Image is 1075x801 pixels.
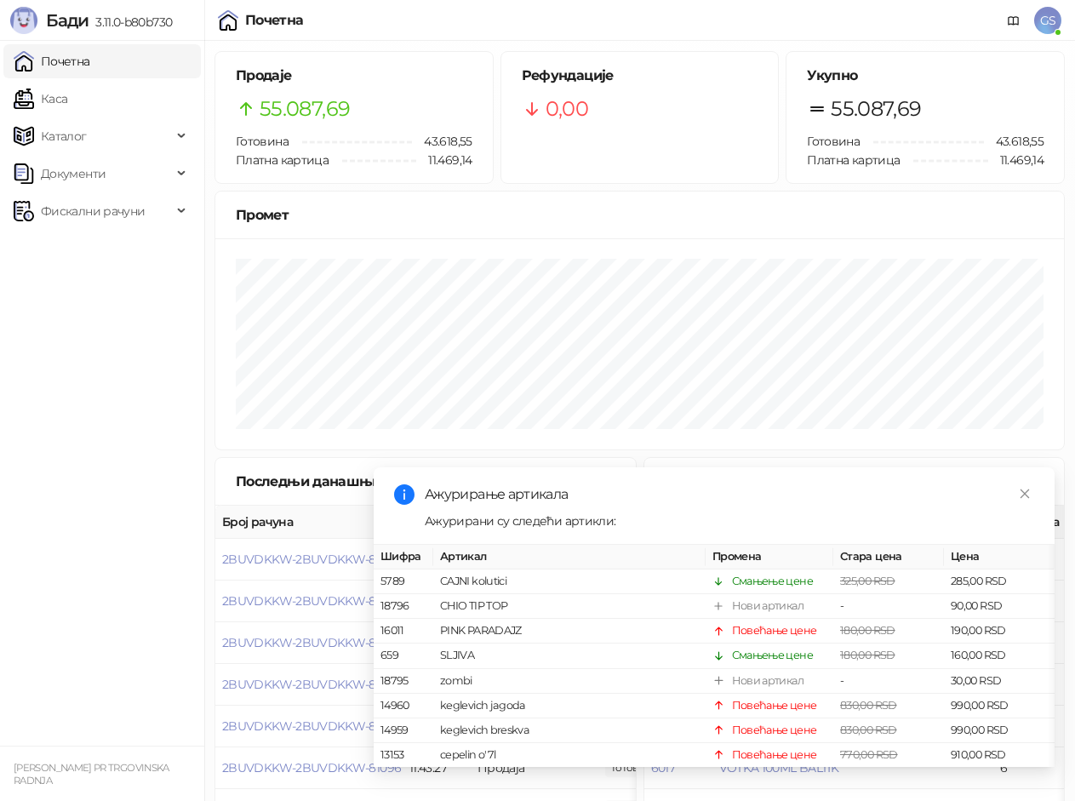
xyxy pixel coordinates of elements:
[944,718,1055,743] td: 990,00 RSD
[374,644,433,668] td: 659
[374,569,433,594] td: 5789
[14,762,169,787] small: [PERSON_NAME] PR TRGOVINSKA RADNJA
[840,748,898,761] span: 770,00 RSD
[412,132,472,151] span: 43.618,55
[732,598,803,615] div: Нови артикал
[807,134,860,149] span: Готовина
[433,669,706,694] td: zombi
[833,545,944,569] th: Стара цена
[374,743,433,768] td: 13153
[425,512,1034,530] div: Ажурирани су следећи артикли:
[236,204,1044,226] div: Промет
[807,66,1044,86] h5: Укупно
[374,694,433,718] td: 14960
[425,484,1034,505] div: Ажурирање артикала
[833,669,944,694] td: -
[245,14,304,27] div: Почетна
[222,593,397,609] button: 2BUVDKKW-2BUVDKKW-81100
[41,157,106,191] span: Документи
[236,134,289,149] span: Готовина
[222,635,401,650] button: 2BUVDKKW-2BUVDKKW-81099
[732,573,813,590] div: Смањење цене
[944,644,1055,668] td: 160,00 RSD
[433,545,706,569] th: Артикал
[374,619,433,644] td: 16011
[840,649,895,661] span: 180,00 RSD
[944,669,1055,694] td: 30,00 RSD
[416,151,472,169] span: 11.469,14
[840,724,897,736] span: 830,00 RSD
[215,506,403,539] th: Број рачуна
[988,151,1044,169] span: 11.469,14
[944,545,1055,569] th: Цена
[732,697,817,714] div: Повећање цене
[433,743,706,768] td: cepelin o'7l
[522,66,758,86] h5: Рефундације
[831,93,921,125] span: 55.087,69
[840,575,895,587] span: 325,00 RSD
[394,484,415,505] span: info-circle
[374,669,433,694] td: 18795
[433,644,706,668] td: SLJIVA
[41,119,87,153] span: Каталог
[833,594,944,619] td: -
[14,44,90,78] a: Почетна
[89,14,172,30] span: 3.11.0-b80b730
[840,624,895,637] span: 180,00 RSD
[732,622,817,639] div: Повећање цене
[433,718,706,743] td: keglevich breskva
[222,552,394,567] button: 2BUVDKKW-2BUVDKKW-81101
[1015,484,1034,503] a: Close
[1034,7,1061,34] span: GS
[433,569,706,594] td: CAJNI kolutici
[840,699,897,712] span: 830,00 RSD
[433,694,706,718] td: keglevich jagoda
[46,10,89,31] span: Бади
[433,619,706,644] td: PINK PARADAJZ
[944,569,1055,594] td: 285,00 RSD
[41,194,145,228] span: Фискални рачуни
[236,471,461,492] div: Последњи данашњи рачуни
[10,7,37,34] img: Logo
[732,747,817,764] div: Повећање цене
[260,93,350,125] span: 55.087,69
[706,545,833,569] th: Промена
[374,594,433,619] td: 18796
[374,718,433,743] td: 14959
[944,594,1055,619] td: 90,00 RSD
[374,545,433,569] th: Шифра
[944,694,1055,718] td: 990,00 RSD
[944,619,1055,644] td: 190,00 RSD
[732,672,803,689] div: Нови артикал
[433,594,706,619] td: CHIO TIP TOP
[1000,7,1027,34] a: Документација
[1019,488,1031,500] span: close
[984,132,1044,151] span: 43.618,55
[222,677,401,692] button: 2BUVDKKW-2BUVDKKW-81098
[944,743,1055,768] td: 910,00 RSD
[14,82,67,116] a: Каса
[807,152,900,168] span: Платна картица
[222,718,400,734] button: 2BUVDKKW-2BUVDKKW-81097
[732,647,813,664] div: Смањење цене
[546,93,588,125] span: 0,00
[732,722,817,739] div: Повећање цене
[236,152,329,168] span: Платна картица
[236,66,472,86] h5: Продаје
[222,760,401,775] button: 2BUVDKKW-2BUVDKKW-81096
